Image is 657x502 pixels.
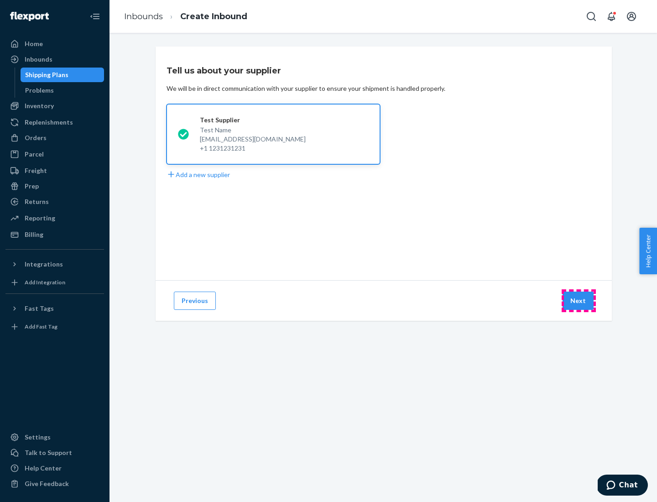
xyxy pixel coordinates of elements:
[5,147,104,162] a: Parcel
[25,433,51,442] div: Settings
[5,115,104,130] a: Replenishments
[25,260,63,269] div: Integrations
[5,257,104,272] button: Integrations
[25,86,54,95] div: Problems
[25,39,43,48] div: Home
[639,228,657,274] button: Help Center
[5,194,104,209] a: Returns
[5,37,104,51] a: Home
[25,323,57,330] div: Add Fast Tag
[25,448,72,457] div: Talk to Support
[25,182,39,191] div: Prep
[5,179,104,193] a: Prep
[25,304,54,313] div: Fast Tags
[5,301,104,316] button: Fast Tags
[5,275,104,290] a: Add Integration
[167,84,445,93] div: We will be in direct communication with your supplier to ensure your shipment is handled properly.
[25,464,62,473] div: Help Center
[5,163,104,178] a: Freight
[622,7,641,26] button: Open account menu
[598,475,648,497] iframe: Opens a widget where you can chat to one of our agents
[5,461,104,476] a: Help Center
[25,118,73,127] div: Replenishments
[174,292,216,310] button: Previous
[5,131,104,145] a: Orders
[5,52,104,67] a: Inbounds
[180,11,247,21] a: Create Inbound
[86,7,104,26] button: Close Navigation
[25,55,52,64] div: Inbounds
[25,70,68,79] div: Shipping Plans
[25,101,54,110] div: Inventory
[117,3,255,30] ol: breadcrumbs
[25,133,47,142] div: Orders
[25,150,44,159] div: Parcel
[21,83,104,98] a: Problems
[563,292,594,310] button: Next
[25,278,65,286] div: Add Integration
[25,166,47,175] div: Freight
[5,319,104,334] a: Add Fast Tag
[5,211,104,225] a: Reporting
[25,230,43,239] div: Billing
[25,197,49,206] div: Returns
[25,214,55,223] div: Reporting
[5,476,104,491] button: Give Feedback
[602,7,620,26] button: Open notifications
[124,11,163,21] a: Inbounds
[167,170,230,179] button: Add a new supplier
[582,7,600,26] button: Open Search Box
[25,479,69,488] div: Give Feedback
[10,12,49,21] img: Flexport logo
[5,99,104,113] a: Inventory
[5,227,104,242] a: Billing
[5,445,104,460] button: Talk to Support
[21,68,104,82] a: Shipping Plans
[167,65,281,77] h3: Tell us about your supplier
[5,430,104,444] a: Settings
